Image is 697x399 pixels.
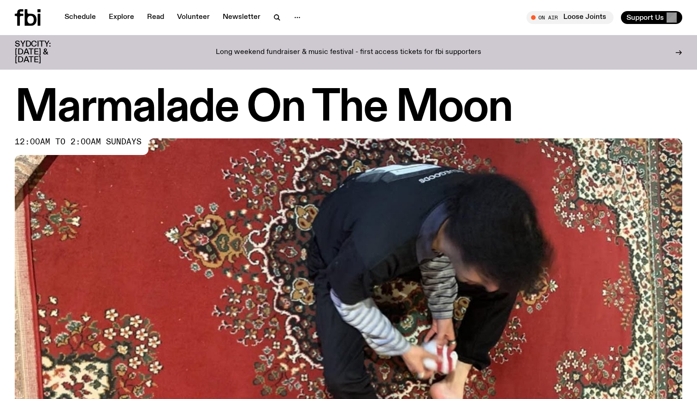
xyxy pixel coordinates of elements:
button: Support Us [621,11,682,24]
span: 12:00am to 2:00am sundays [15,138,142,146]
a: Explore [103,11,140,24]
a: Newsletter [217,11,266,24]
p: Long weekend fundraiser & music festival - first access tickets for fbi supporters [216,48,481,57]
h3: SYDCITY: [DATE] & [DATE] [15,41,74,64]
h1: Marmalade On The Moon [15,88,682,129]
a: Volunteer [171,11,215,24]
button: On AirLoose Joints [526,11,614,24]
span: Support Us [626,13,664,22]
a: Schedule [59,11,101,24]
a: Read [142,11,170,24]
